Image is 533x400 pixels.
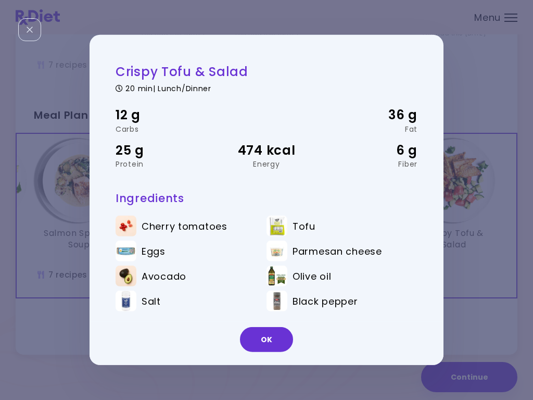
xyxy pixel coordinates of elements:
[216,160,316,168] div: Energy
[116,140,216,160] div: 25 g
[293,295,358,307] span: Black pepper
[317,160,417,168] div: Fiber
[116,105,216,125] div: 12 g
[142,295,161,307] span: Salt
[116,160,216,168] div: Protein
[18,18,41,41] div: Close
[293,220,315,232] span: Tofu
[142,220,227,232] span: Cherry tomatoes
[293,270,331,282] span: Olive oil
[116,125,216,132] div: Carbs
[293,245,382,257] span: Parmesan cheese
[317,105,417,125] div: 36 g
[116,82,417,92] div: 20 min | Lunch/Dinner
[142,270,186,282] span: Avocado
[116,64,417,80] h2: Crispy Tofu & Salad
[216,140,316,160] div: 474 kcal
[317,125,417,132] div: Fat
[142,245,166,257] span: Eggs
[116,191,417,205] h3: Ingredients
[240,327,293,352] button: OK
[317,140,417,160] div: 6 g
